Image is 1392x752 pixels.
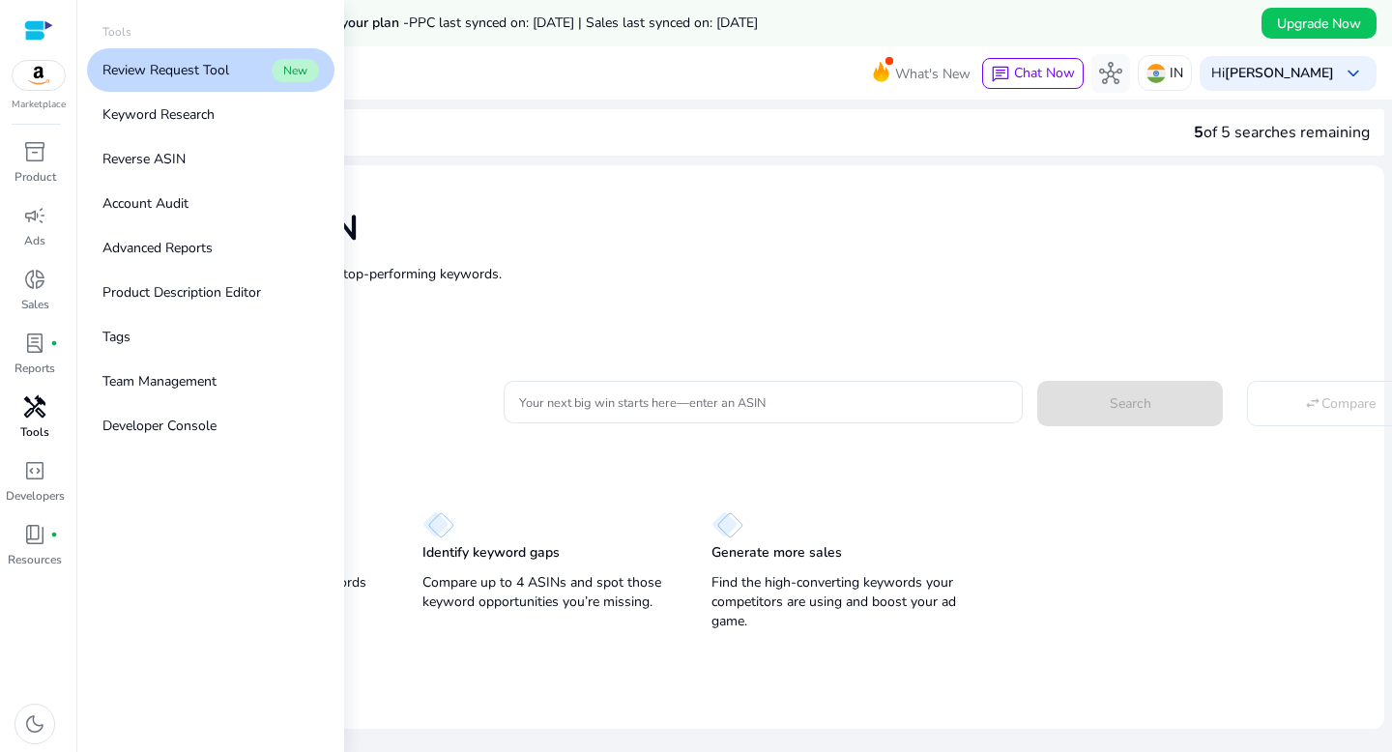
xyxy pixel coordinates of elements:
p: Reverse ASIN [102,149,186,169]
span: code_blocks [23,459,46,482]
span: New [272,59,319,82]
img: diamond.svg [711,511,743,538]
p: Enter up to 4 ASINs and find their top-performing keywords. [133,264,1365,284]
p: Generate more sales [711,543,842,563]
p: Tools [20,423,49,441]
span: donut_small [23,268,46,291]
p: Review Request Tool [102,60,229,80]
p: Hi [1211,67,1334,80]
p: Sales [21,296,49,313]
img: diamond.svg [422,511,454,538]
img: in.svg [1146,64,1166,83]
span: keyboard_arrow_down [1342,62,1365,85]
h5: Data syncs run less frequently on your plan - [128,15,758,32]
button: Upgrade Now [1261,8,1377,39]
h1: Reverse ASIN [133,208,1365,249]
b: [PERSON_NAME] [1225,64,1334,82]
p: Find the high-converting keywords your competitors are using and boost your ad game. [711,573,962,631]
button: hub [1091,54,1130,93]
span: What's New [895,57,971,91]
img: amazon.svg [13,61,65,90]
p: Team Management [102,371,217,391]
p: Resources [8,551,62,568]
span: fiber_manual_record [50,531,58,538]
p: Ads [24,232,45,249]
p: Product [14,168,56,186]
span: fiber_manual_record [50,339,58,347]
span: hub [1099,62,1122,85]
span: campaign [23,204,46,227]
span: PPC last synced on: [DATE] | Sales last synced on: [DATE] [409,14,758,32]
span: Chat Now [1014,64,1075,82]
p: IN [1170,56,1183,90]
span: 5 [1194,122,1203,143]
p: Compare up to 4 ASINs and spot those keyword opportunities you’re missing. [422,573,673,612]
p: Tags [102,327,130,347]
p: Identify keyword gaps [422,543,560,563]
div: of 5 searches remaining [1194,121,1370,144]
p: Advanced Reports [102,238,213,258]
p: Developers [6,487,65,505]
span: book_4 [23,523,46,546]
span: lab_profile [23,332,46,355]
span: chat [991,65,1010,84]
p: Account Audit [102,193,188,214]
p: Keyword Research [102,104,215,125]
button: chatChat Now [982,58,1084,89]
span: Upgrade Now [1277,14,1361,34]
p: Product Description Editor [102,282,261,303]
span: handyman [23,395,46,419]
span: inventory_2 [23,140,46,163]
p: Marketplace [12,98,66,112]
p: Developer Console [102,416,217,436]
p: Tools [102,23,131,41]
p: Reports [14,360,55,377]
span: dark_mode [23,712,46,736]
